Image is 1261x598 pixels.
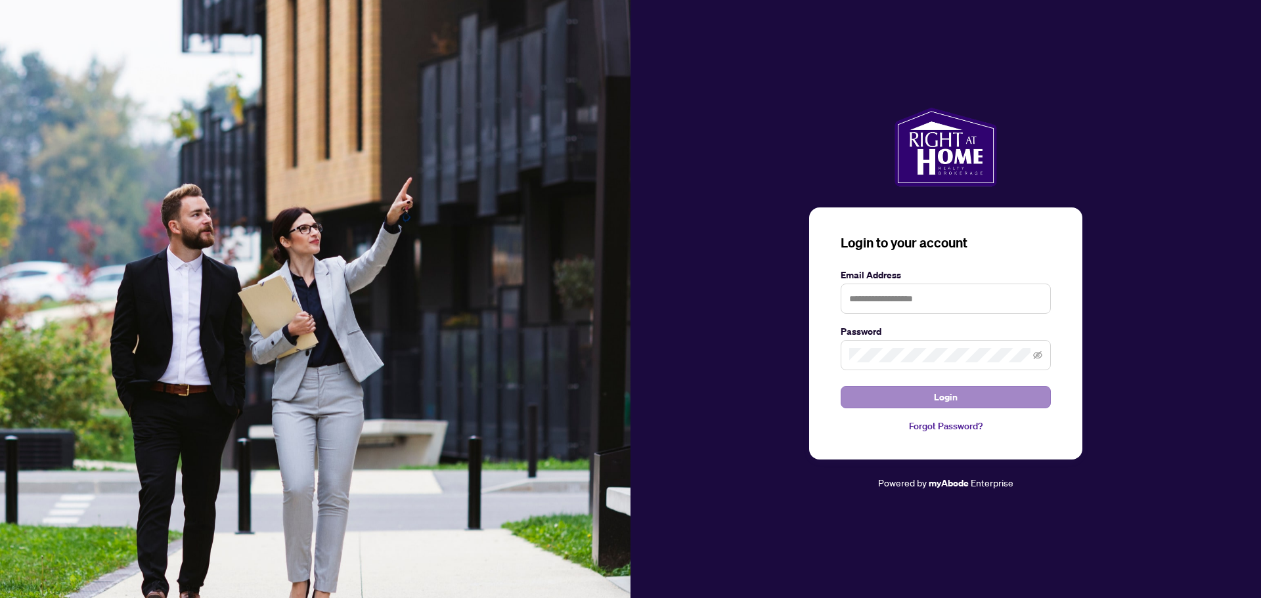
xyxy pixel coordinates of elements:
[841,419,1051,433] a: Forgot Password?
[971,477,1013,488] span: Enterprise
[878,477,927,488] span: Powered by
[1033,351,1042,360] span: eye-invisible
[895,108,996,186] img: ma-logo
[841,268,1051,282] label: Email Address
[841,386,1051,408] button: Login
[841,234,1051,252] h3: Login to your account
[841,324,1051,339] label: Password
[929,476,969,490] a: myAbode
[934,387,958,408] span: Login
